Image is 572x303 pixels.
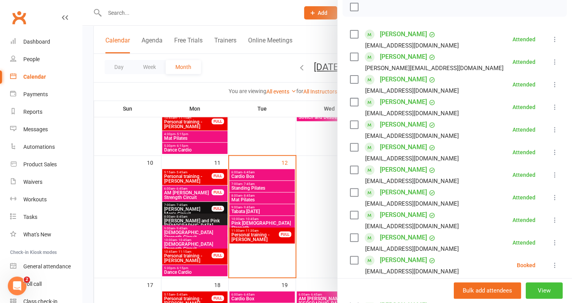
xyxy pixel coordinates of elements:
div: Attended [513,37,535,42]
a: [PERSON_NAME] [380,231,427,244]
div: Waivers [23,179,42,185]
a: Roll call [10,275,82,293]
a: Automations [10,138,82,156]
iframe: Intercom live chat [8,277,26,295]
a: [PERSON_NAME] [380,277,427,289]
a: Tasks [10,208,82,226]
div: Attended [513,82,535,87]
div: [EMAIL_ADDRESS][DOMAIN_NAME] [365,153,459,164]
div: [EMAIL_ADDRESS][DOMAIN_NAME] [365,221,459,231]
div: Workouts [23,196,47,203]
div: [EMAIL_ADDRESS][DOMAIN_NAME] [365,199,459,209]
a: Payments [10,86,82,103]
div: [EMAIL_ADDRESS][DOMAIN_NAME] [365,244,459,254]
a: Reports [10,103,82,121]
a: [PERSON_NAME] [380,254,427,266]
button: Bulk add attendees [454,283,521,299]
div: Attended [513,59,535,65]
a: [PERSON_NAME] [380,73,427,86]
a: Dashboard [10,33,82,51]
a: Clubworx [9,8,29,27]
div: Dashboard [23,39,50,45]
div: What's New [23,231,51,238]
div: Tasks [23,214,37,220]
div: [EMAIL_ADDRESS][DOMAIN_NAME] [365,86,459,96]
div: [PERSON_NAME][EMAIL_ADDRESS][DOMAIN_NAME] [365,63,504,73]
div: [EMAIL_ADDRESS][DOMAIN_NAME] [365,41,459,51]
div: Attended [513,127,535,132]
a: Waivers [10,173,82,191]
a: [PERSON_NAME] [380,186,427,199]
a: Messages [10,121,82,138]
button: View [526,283,563,299]
a: People [10,51,82,68]
div: Calendar [23,74,46,80]
div: Payments [23,91,48,97]
a: [PERSON_NAME] [380,141,427,153]
div: [EMAIL_ADDRESS][DOMAIN_NAME] [365,266,459,277]
div: Attended [513,240,535,245]
a: [PERSON_NAME] [380,209,427,221]
div: [EMAIL_ADDRESS][DOMAIN_NAME] [365,176,459,186]
a: What's New [10,226,82,243]
a: [PERSON_NAME] [380,51,427,63]
div: People [23,56,40,62]
div: Roll call [23,281,42,287]
div: [EMAIL_ADDRESS][DOMAIN_NAME] [365,108,459,118]
a: [PERSON_NAME] [380,28,427,41]
div: [EMAIL_ADDRESS][DOMAIN_NAME] [365,131,459,141]
div: Product Sales [23,161,57,167]
div: Automations [23,144,55,150]
a: Product Sales [10,156,82,173]
a: [PERSON_NAME] [380,164,427,176]
a: Calendar [10,68,82,86]
div: Booked [517,262,535,268]
div: Attended [513,104,535,110]
a: Workouts [10,191,82,208]
div: Messages [23,126,48,132]
div: General attendance [23,263,71,270]
div: Attended [513,172,535,178]
a: General attendance kiosk mode [10,258,82,275]
div: Reports [23,109,42,115]
div: Attended [513,217,535,223]
a: [PERSON_NAME] [380,96,427,108]
div: Attended [513,150,535,155]
span: 2 [24,277,30,283]
div: Attended [513,195,535,200]
a: [PERSON_NAME] [380,118,427,131]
